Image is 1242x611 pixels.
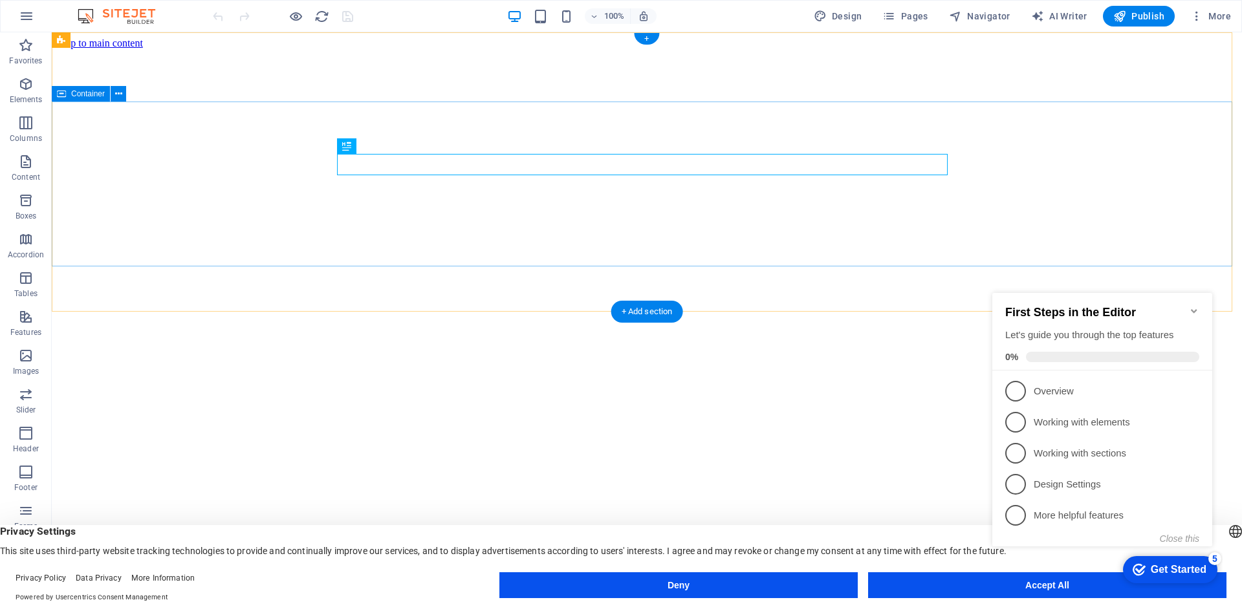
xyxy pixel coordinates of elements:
[882,10,928,23] span: Pages
[18,78,39,88] span: 0%
[13,444,39,454] p: Header
[634,33,659,45] div: +
[16,405,36,415] p: Slider
[314,8,329,24] button: reload
[173,259,212,270] button: Close this
[8,250,44,260] p: Accordion
[47,111,202,124] p: Overview
[136,282,230,309] div: Get Started 5 items remaining, 0% complete
[5,133,225,164] li: Working with elements
[10,133,42,144] p: Columns
[16,211,37,221] p: Boxes
[71,90,105,98] span: Container
[604,8,625,24] h6: 100%
[611,301,683,323] div: + Add section
[5,5,91,16] a: Skip to main content
[74,8,171,24] img: Editor Logo
[1185,6,1236,27] button: More
[14,288,38,299] p: Tables
[814,10,862,23] span: Design
[5,164,225,195] li: Working with sections
[5,226,225,257] li: More helpful features
[949,10,1010,23] span: Navigator
[288,8,303,24] button: Click here to leave preview mode and continue editing
[18,32,212,45] h2: First Steps in the Editor
[18,54,212,68] div: Let's guide you through the top features
[5,195,225,226] li: Design Settings
[1113,10,1164,23] span: Publish
[10,94,43,105] p: Elements
[164,290,219,301] div: Get Started
[809,6,867,27] div: Design (Ctrl+Alt+Y)
[1026,6,1093,27] button: AI Writer
[47,204,202,217] p: Design Settings
[221,278,234,291] div: 5
[1031,10,1087,23] span: AI Writer
[47,235,202,248] p: More helpful features
[944,6,1016,27] button: Navigator
[1103,6,1175,27] button: Publish
[638,10,649,22] i: On resize automatically adjust zoom level to fit chosen device.
[47,142,202,155] p: Working with elements
[585,8,631,24] button: 100%
[14,521,38,531] p: Forms
[13,366,39,376] p: Images
[12,172,40,182] p: Content
[877,6,933,27] button: Pages
[10,327,41,338] p: Features
[5,102,225,133] li: Overview
[314,9,329,24] i: Reload page
[202,32,212,42] div: Minimize checklist
[809,6,867,27] button: Design
[1190,10,1231,23] span: More
[9,56,42,66] p: Favorites
[47,173,202,186] p: Working with sections
[14,482,38,493] p: Footer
